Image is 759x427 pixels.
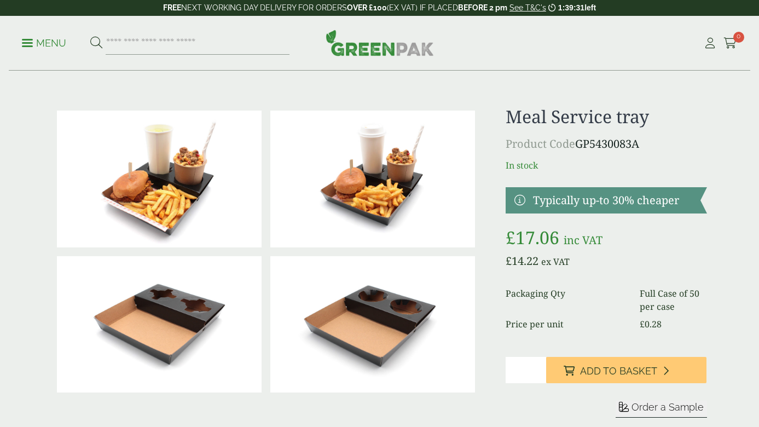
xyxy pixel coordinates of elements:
[270,111,475,247] img: 5430083A Dual Purpose Festival Meal Tray With Contents V2
[558,3,584,12] span: 1:39:31
[640,287,707,313] dd: Full Case of 50 per case
[506,253,538,268] bdi: 14.22
[509,3,546,12] a: See T&C's
[347,3,387,12] strong: OVER £100
[506,226,559,249] bdi: 17.06
[723,38,737,49] i: Cart
[163,3,181,12] strong: FREE
[541,256,570,268] span: ex VAT
[506,106,706,127] h1: Meal Service tray
[506,136,575,151] span: Product Code
[506,226,515,249] span: £
[270,256,475,393] img: 5430083A Dual Purpose Festival Meal Tray Empty V1
[584,3,596,12] span: left
[564,233,602,247] span: inc VAT
[506,253,512,268] span: £
[458,3,507,12] strong: BEFORE 2 pm
[506,287,626,313] dt: Packaging Qty
[703,38,717,49] i: My Account
[22,37,66,50] p: Menu
[616,401,707,418] button: Order a Sample
[57,256,262,393] img: 5430083A Dual Purpose Festival Meal Tray Empty V3
[733,32,744,43] span: 0
[506,136,706,152] p: GP5430083A
[506,318,626,331] dt: Price per unit
[723,35,737,51] a: 0
[640,318,645,330] span: £
[22,37,66,48] a: Menu
[326,30,434,56] img: GreenPak Supplies
[506,159,706,172] p: In stock
[546,357,707,383] button: Add to Basket
[580,365,657,377] span: Add to Basket
[640,318,662,330] bdi: 0.28
[57,111,262,247] img: 5430083A Dual Purpose Festival Meal Tray With Food Contents
[631,401,704,413] span: Order a Sample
